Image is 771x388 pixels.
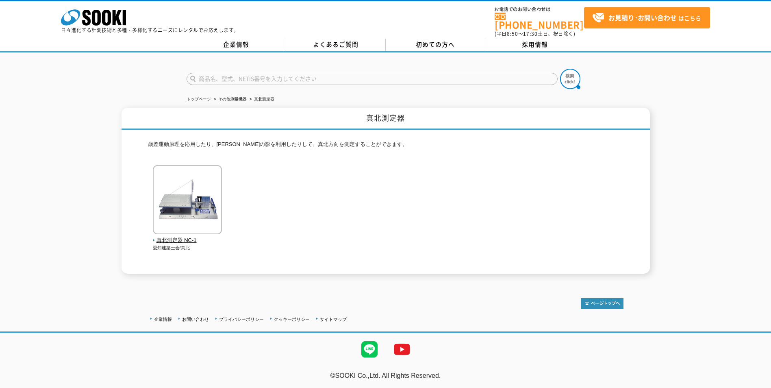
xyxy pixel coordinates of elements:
span: 17:30 [523,30,538,37]
a: プライバシーポリシー [219,317,264,322]
a: その他測量機器 [218,97,247,101]
h1: 真北測定器 [122,108,650,130]
span: はこちら [592,12,701,24]
a: よくあるご質問 [286,39,386,51]
span: (平日 ～ 土日、祝日除く) [495,30,575,37]
p: 歳差運動原理を応用したり、[PERSON_NAME]の影を利用したりして、真北方向を測定することができます。 [148,140,623,153]
a: お見積り･お問い合わせはこちら [584,7,710,28]
img: LINE [353,333,386,366]
a: クッキーポリシー [274,317,310,322]
span: 真北測定器 NC-1 [153,236,222,245]
img: btn_search.png [560,69,580,89]
input: 商品名、型式、NETIS番号を入力してください [187,73,558,85]
a: 採用情報 [485,39,585,51]
li: 真北測定器 [248,95,274,104]
img: トップページへ [581,298,623,309]
a: サイトマップ [320,317,347,322]
a: 企業情報 [154,317,172,322]
a: [PHONE_NUMBER] [495,13,584,29]
a: テストMail [740,381,771,388]
a: 初めての方へ [386,39,485,51]
img: YouTube [386,333,418,366]
span: 初めての方へ [416,40,455,49]
a: 真北測定器 NC-1 [153,229,222,245]
span: 8:50 [507,30,518,37]
p: 愛知建築士会/真北 [153,244,222,251]
strong: お見積り･お問い合わせ [608,13,677,22]
img: 真北測定器 NC-1 [153,165,222,236]
a: お問い合わせ [182,317,209,322]
a: トップページ [187,97,211,101]
span: お電話でのお問い合わせは [495,7,584,12]
a: 企業情報 [187,39,286,51]
p: 日々進化する計測技術と多種・多様化するニーズにレンタルでお応えします。 [61,28,239,33]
